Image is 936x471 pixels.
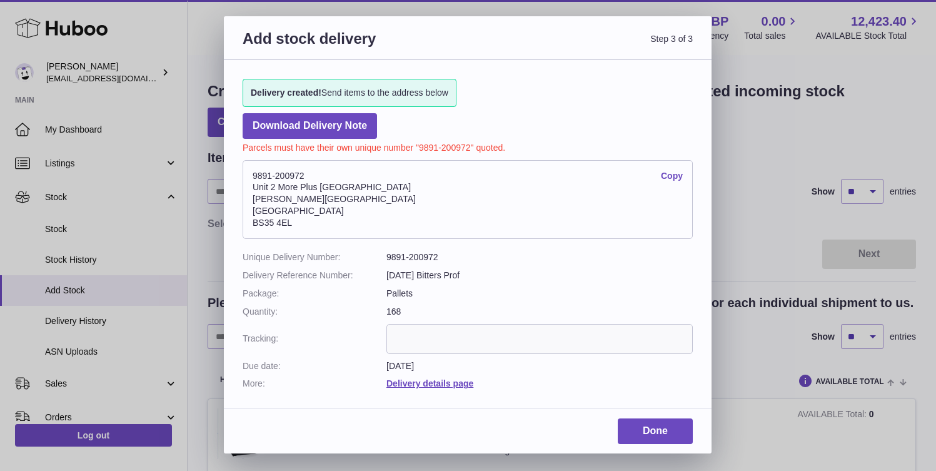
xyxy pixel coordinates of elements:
a: Copy [661,170,683,182]
h3: Add stock delivery [243,29,468,63]
a: Done [618,418,693,444]
dt: Unique Delivery Number: [243,251,386,263]
a: Download Delivery Note [243,113,377,139]
dt: Tracking: [243,324,386,354]
p: Parcels must have their own unique number "9891-200972" quoted. [243,139,693,154]
span: Step 3 of 3 [468,29,693,63]
dd: Pallets [386,288,693,300]
a: Delivery details page [386,378,473,388]
dd: 168 [386,306,693,318]
dt: More: [243,378,386,390]
dt: Quantity: [243,306,386,318]
dd: [DATE] [386,360,693,372]
dt: Delivery Reference Number: [243,270,386,281]
dd: 9891-200972 [386,251,693,263]
strong: Delivery created! [251,88,321,98]
dt: Due date: [243,360,386,372]
address: 9891-200972 Unit 2 More Plus [GEOGRAPHIC_DATA] [PERSON_NAME][GEOGRAPHIC_DATA] [GEOGRAPHIC_DATA] B... [243,160,693,239]
span: Send items to the address below [251,87,448,99]
dd: [DATE] Bitters Prof [386,270,693,281]
dt: Package: [243,288,386,300]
